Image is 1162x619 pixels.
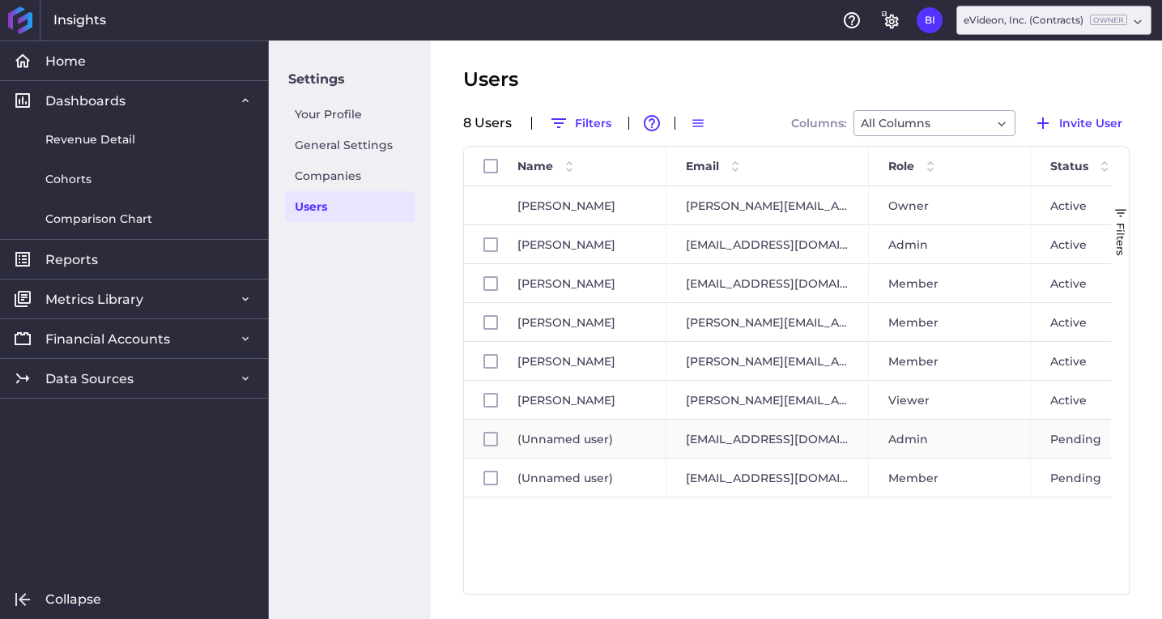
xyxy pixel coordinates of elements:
[285,130,415,160] a: General Settings
[1090,15,1127,25] ins: Owner
[517,226,647,263] span: [PERSON_NAME]
[956,6,1151,35] div: Dropdown select
[45,171,92,188] span: Cohorts
[917,7,943,33] button: User Menu
[517,343,647,380] span: [PERSON_NAME]
[869,225,1031,263] div: Admin
[463,65,1130,94] div: Users
[45,92,126,109] span: Dashboards
[45,211,152,228] span: Comparison Chart
[285,60,415,99] p: Settings
[964,13,1127,28] div: eVideon, Inc. (Contracts)
[869,264,1031,302] div: Member
[463,117,521,130] div: 8 User s
[666,459,869,497] div: [EMAIL_ADDRESS][DOMAIN_NAME]
[285,191,415,222] a: Users
[45,251,98,268] span: Reports
[517,159,553,173] span: Name
[285,160,415,191] a: Companies
[45,53,86,70] span: Home
[1050,159,1088,173] span: Status
[517,382,647,419] span: [PERSON_NAME]
[45,291,143,308] span: Metrics Library
[861,113,930,133] span: All Columns
[839,7,865,33] button: Help
[791,117,846,129] span: Columns:
[517,187,647,224] span: [PERSON_NAME]
[869,381,1031,419] div: Viewer
[1059,114,1122,132] span: Invite User
[686,159,719,173] span: Email
[1026,110,1130,136] button: Invite User
[517,420,647,458] span: (Unnamed user)
[45,131,135,148] span: Revenue Detail
[869,459,1031,497] div: Member
[517,304,647,341] span: [PERSON_NAME]
[878,7,904,33] button: General Settings
[853,110,1015,136] div: Dropdown select
[666,381,869,419] div: [PERSON_NAME][EMAIL_ADDRESS][DOMAIN_NAME]
[666,264,869,302] div: [EMAIL_ADDRESS][DOMAIN_NAME]
[45,591,101,608] span: Collapse
[666,342,869,380] div: [PERSON_NAME][EMAIL_ADDRESS][PERSON_NAME][DOMAIN_NAME]
[517,459,647,497] span: (Unnamed user)
[45,331,170,348] span: Financial Accounts
[1114,223,1127,256] span: Filters
[869,420,1031,458] div: Admin
[869,303,1031,341] div: Member
[666,225,869,263] div: [EMAIL_ADDRESS][DOMAIN_NAME]
[666,420,869,458] div: [EMAIL_ADDRESS][DOMAIN_NAME]
[285,99,415,130] a: Your Profile
[45,370,134,387] span: Data Sources
[542,110,619,136] button: Filters
[517,265,647,302] span: [PERSON_NAME]
[888,159,914,173] span: Role
[869,342,1031,380] div: Member
[666,186,869,224] div: [PERSON_NAME][EMAIL_ADDRESS][DOMAIN_NAME]
[666,303,869,341] div: [PERSON_NAME][EMAIL_ADDRESS][DOMAIN_NAME]
[869,186,1031,224] div: Owner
